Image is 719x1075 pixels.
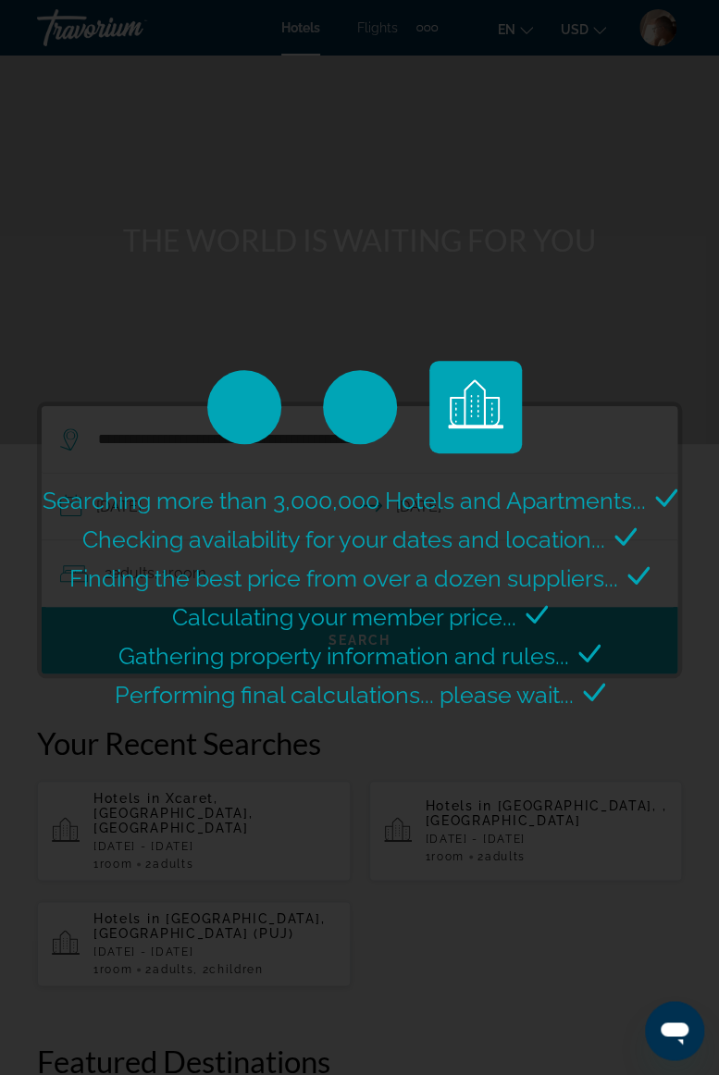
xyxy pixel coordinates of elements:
[115,681,574,709] span: Performing final calculations... please wait...
[43,487,646,514] span: Searching more than 3,000,000 Hotels and Apartments...
[172,603,516,631] span: Calculating your member price...
[69,564,618,592] span: Finding the best price from over a dozen suppliers...
[645,1001,704,1060] iframe: Button to launch messaging window
[118,642,569,670] span: Gathering property information and rules...
[82,525,605,553] span: Checking availability for your dates and location...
